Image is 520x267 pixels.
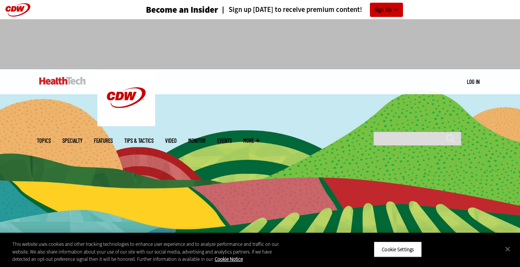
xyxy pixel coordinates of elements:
[120,27,400,62] iframe: advertisement
[370,3,403,17] a: Sign Up
[124,138,154,144] a: Tips & Tactics
[467,78,480,86] div: User menu
[188,138,206,144] a: MonITor
[97,69,155,126] img: Home
[117,5,218,14] a: Become an Insider
[146,5,218,14] h3: Become an Insider
[62,138,82,144] span: Specialty
[467,78,480,85] a: Log in
[374,241,422,257] button: Cookie Settings
[499,240,516,257] button: Close
[218,6,362,13] a: Sign up [DATE] to receive premium content!
[12,240,286,263] div: This website uses cookies and other tracking technologies to enhance user experience and to analy...
[97,120,155,128] a: CDW
[39,77,86,85] img: Home
[217,138,232,144] a: Events
[94,138,113,144] a: Features
[37,138,51,144] span: Topics
[165,138,177,144] a: Video
[243,138,259,144] span: More
[215,256,243,262] a: More information about your privacy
